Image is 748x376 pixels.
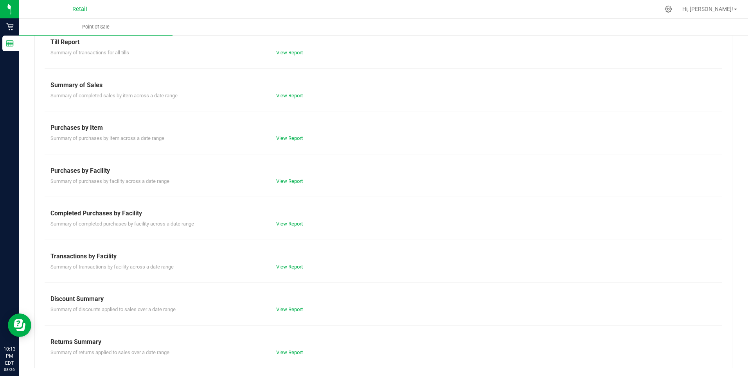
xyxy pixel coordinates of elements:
[6,23,14,30] inline-svg: Retail
[50,221,194,227] span: Summary of completed purchases by facility across a date range
[6,39,14,47] inline-svg: Reports
[50,38,716,47] div: Till Report
[50,178,169,184] span: Summary of purchases by facility across a date range
[4,346,15,367] p: 10:13 PM EDT
[8,313,31,337] iframe: Resource center
[50,294,716,304] div: Discount Summary
[276,178,303,184] a: View Report
[4,367,15,372] p: 08/26
[50,264,174,270] span: Summary of transactions by facility across a date range
[276,306,303,312] a: View Report
[663,5,673,13] div: Manage settings
[276,93,303,98] a: View Report
[50,50,129,56] span: Summary of transactions for all tills
[276,264,303,270] a: View Report
[276,221,303,227] a: View Report
[50,306,176,312] span: Summary of discounts applied to sales over a date range
[276,135,303,141] a: View Report
[276,50,303,56] a: View Report
[72,23,120,30] span: Point of Sale
[50,81,716,90] div: Summary of Sales
[50,135,164,141] span: Summary of purchases by item across a date range
[276,349,303,355] a: View Report
[72,6,87,13] span: Retail
[50,349,169,355] span: Summary of returns applied to sales over a date range
[50,209,716,218] div: Completed Purchases by Facility
[682,6,733,12] span: Hi, [PERSON_NAME]!
[19,19,173,35] a: Point of Sale
[50,123,716,132] div: Purchases by Item
[50,166,716,175] div: Purchases by Facility
[50,252,716,261] div: Transactions by Facility
[50,337,716,347] div: Returns Summary
[50,93,178,98] span: Summary of completed sales by item across a date range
